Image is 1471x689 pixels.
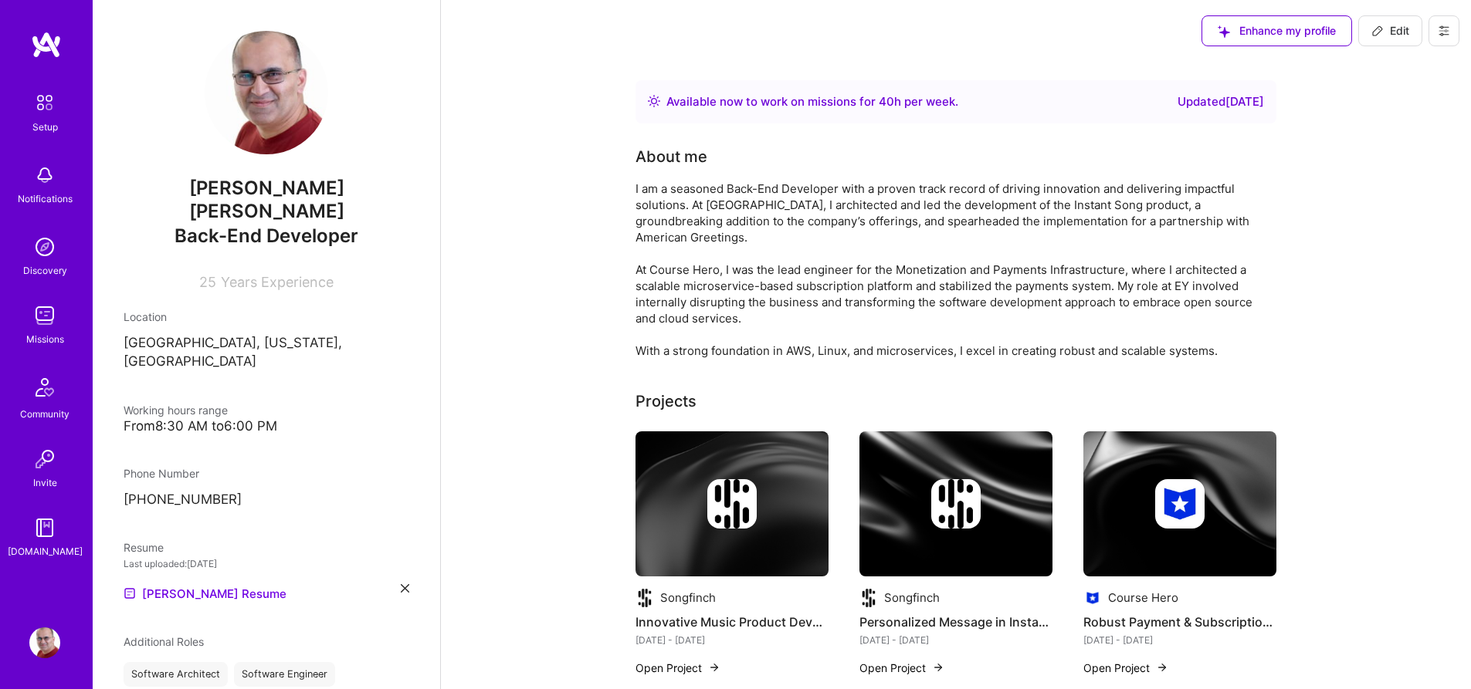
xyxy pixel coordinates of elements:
img: User Avatar [205,31,328,154]
div: Software Architect [124,662,228,687]
div: [DATE] - [DATE] [1083,632,1276,648]
img: setup [29,86,61,119]
div: From 8:30 AM to 6:00 PM [124,418,409,434]
img: Invite [29,444,60,475]
div: Invite [33,475,57,491]
img: Company logo [636,589,654,607]
div: Updated [DATE] [1178,93,1264,111]
div: Songfinch [884,589,940,606]
h4: Robust Payment & Subscription Processing [1083,612,1276,632]
img: arrow-right [932,661,944,674]
img: cover [636,431,829,576]
span: Resume [124,541,164,554]
img: arrow-right [1156,661,1168,674]
img: arrow-right [708,661,720,674]
img: Company logo [707,479,757,529]
div: Course Hero [1108,589,1178,606]
div: About me [636,145,707,168]
span: Edit [1371,23,1409,39]
img: cover [1083,431,1276,576]
img: Company logo [1155,479,1205,529]
i: icon Close [401,584,409,593]
img: Community [26,369,63,406]
div: I am a seasoned Back-End Developer with a proven track record of driving innovation and deliverin... [636,181,1253,359]
img: discovery [29,231,60,262]
div: Setup [32,119,58,135]
div: Songfinch [660,589,716,606]
p: [PHONE_NUMBER] [124,491,409,509]
img: teamwork [29,300,60,331]
i: icon SuggestedTeams [1218,25,1230,38]
div: Tell us a little about yourself [636,145,707,168]
a: [PERSON_NAME] Resume [124,584,286,603]
span: 25 [199,274,216,290]
span: Years Experience [221,274,334,290]
img: bell [29,160,60,191]
button: Open Project [1083,660,1168,676]
span: 40 [879,94,894,109]
img: logo [31,31,62,59]
div: [DATE] - [DATE] [636,632,829,648]
div: Discovery [23,262,67,279]
div: Last uploaded: [DATE] [124,556,409,572]
div: Available now to work on missions for h per week . [666,93,958,111]
img: Availability [648,95,660,107]
h4: Personalized Message in Instant Song [859,612,1052,632]
span: Working hours range [124,404,228,417]
button: Open Project [859,660,944,676]
img: User Avatar [29,627,60,658]
button: Open Project [636,660,720,676]
img: guide book [29,512,60,543]
p: [GEOGRAPHIC_DATA], [US_STATE], [GEOGRAPHIC_DATA] [124,334,409,371]
div: Location [124,309,409,325]
a: User Avatar [25,627,64,658]
button: Edit [1358,15,1422,46]
span: [PERSON_NAME] [PERSON_NAME] [124,177,409,223]
div: Software Engineer [234,662,335,687]
img: Company logo [931,479,981,529]
span: Back-End Developer [175,225,358,247]
img: Resume [124,587,136,599]
h4: Innovative Music Product Development [636,612,829,632]
div: Missions [26,331,64,347]
img: Company logo [1083,589,1102,607]
span: Phone Number [124,467,199,480]
button: Enhance my profile [1202,15,1352,46]
div: Projects [636,390,697,413]
span: Enhance my profile [1218,23,1336,39]
img: Company logo [859,589,878,607]
span: Additional Roles [124,635,204,648]
div: Notifications [18,191,73,207]
div: [DOMAIN_NAME] [8,543,83,559]
div: [DATE] - [DATE] [859,632,1052,648]
img: cover [859,431,1052,576]
div: Community [20,406,69,422]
